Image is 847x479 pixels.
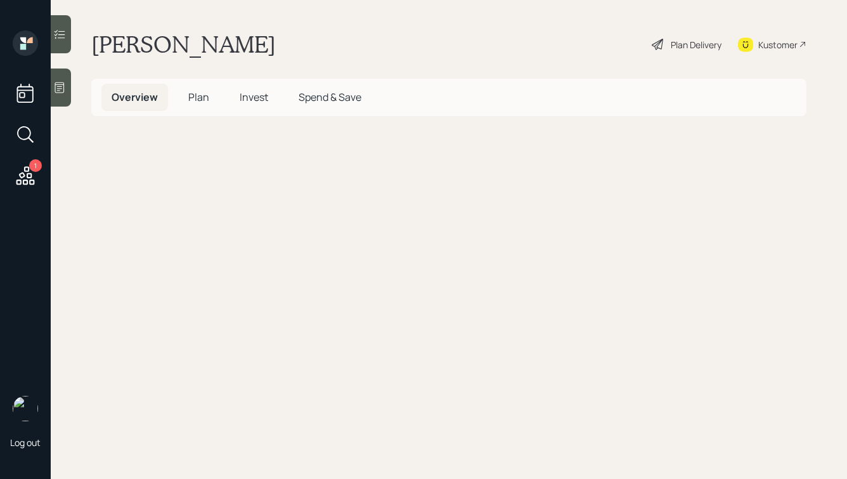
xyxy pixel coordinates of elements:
[240,90,268,104] span: Invest
[671,38,721,51] div: Plan Delivery
[299,90,361,104] span: Spend & Save
[758,38,798,51] div: Kustomer
[29,159,42,172] div: 1
[91,30,276,58] h1: [PERSON_NAME]
[112,90,158,104] span: Overview
[188,90,209,104] span: Plan
[10,436,41,449] div: Log out
[13,396,38,421] img: hunter_neumayer.jpg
